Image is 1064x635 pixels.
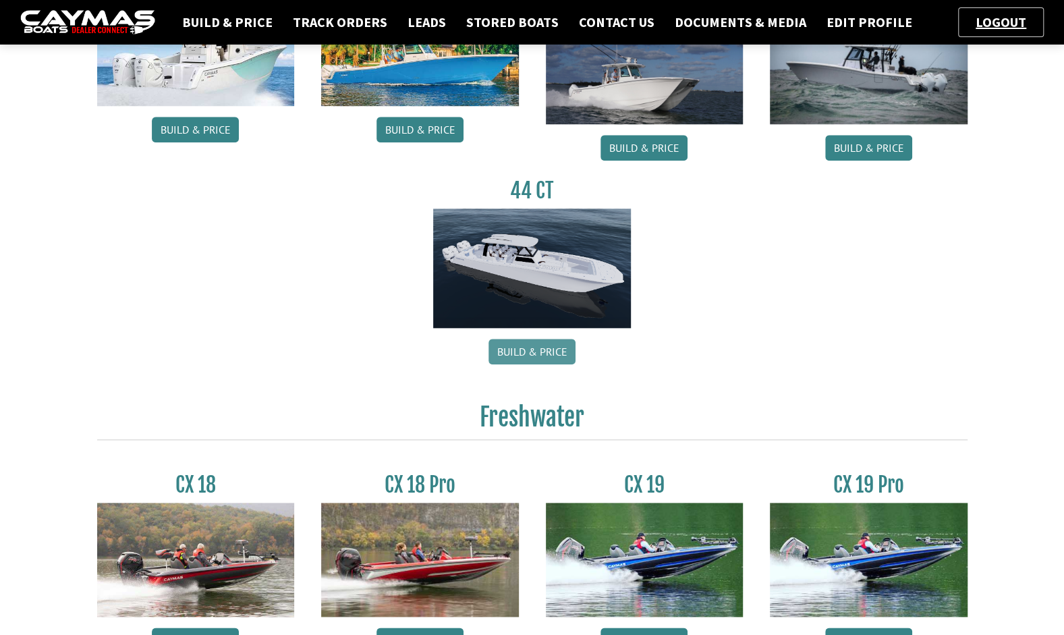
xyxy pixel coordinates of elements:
a: Documents & Media [668,13,813,31]
a: Logout [969,13,1033,30]
a: Contact Us [572,13,661,31]
a: Build & Price [488,339,576,364]
a: Build & Price [376,117,464,142]
h2: Freshwater [97,402,968,440]
a: Leads [401,13,453,31]
h3: CX 19 [546,472,744,497]
h3: CX 18 Pro [321,472,519,497]
img: CX19_thumbnail.jpg [770,503,968,616]
h3: CX 18 [97,472,295,497]
a: Track Orders [286,13,394,31]
a: Build & Price [175,13,279,31]
a: Stored Boats [459,13,565,31]
img: CX19_thumbnail.jpg [546,503,744,616]
h3: CX 19 Pro [770,472,968,497]
a: Build & Price [600,135,688,161]
img: caymas-dealer-connect-2ed40d3bc7270c1d8d7ffb4b79bf05adc795679939227970def78ec6f6c03838.gif [20,10,155,35]
img: 44ct_background.png [433,209,631,329]
h3: 44 CT [433,178,631,203]
a: Build & Price [152,117,239,142]
a: Build & Price [825,135,912,161]
img: CX-18SS_thumbnail.jpg [321,503,519,616]
a: Edit Profile [820,13,919,31]
img: CX-18S_thumbnail.jpg [97,503,295,616]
